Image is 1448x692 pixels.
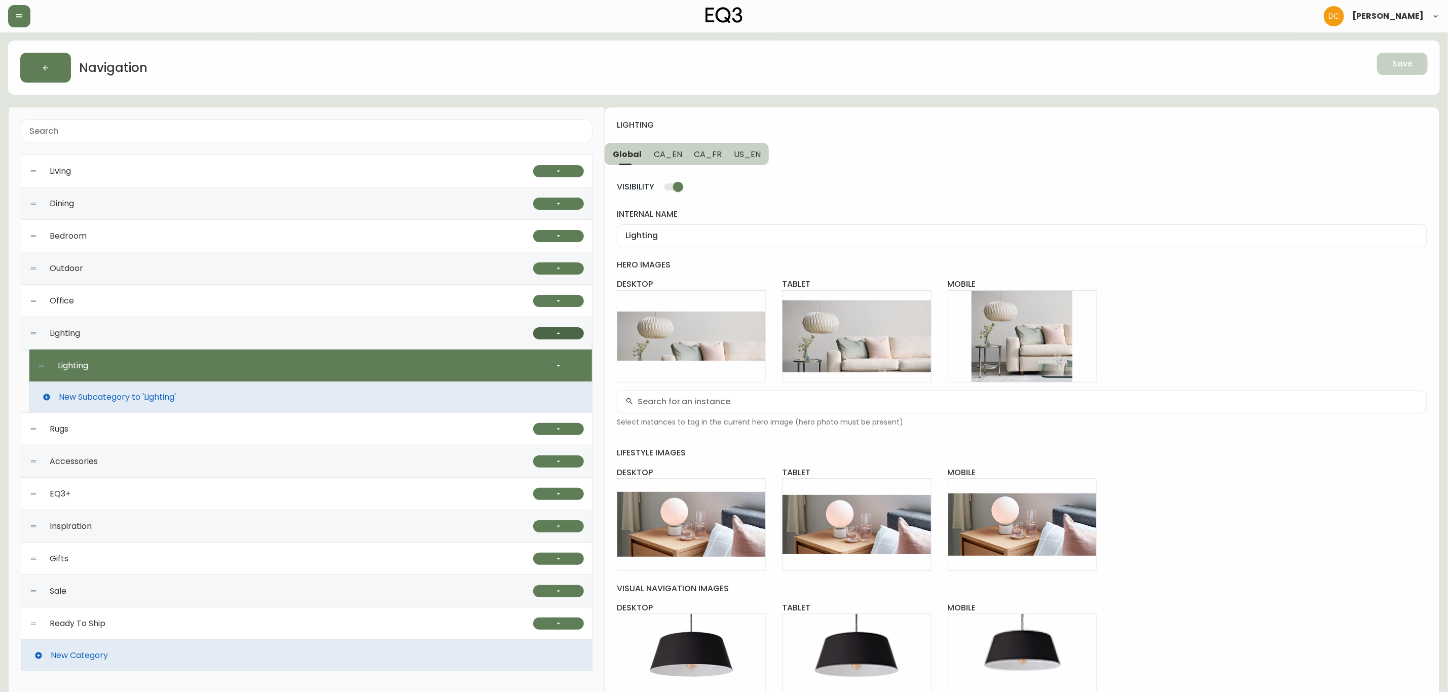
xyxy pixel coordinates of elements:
[51,651,108,660] span: New Category
[617,583,1427,594] h4: visual navigation images
[50,587,66,596] span: Sale
[617,259,1427,271] h4: hero images
[50,489,70,498] span: EQ3+
[782,602,931,613] h4: tablet
[782,279,931,290] h4: tablet
[638,397,1419,407] input: Search for an instance
[50,619,105,628] span: Ready To Ship
[617,181,654,193] span: VISIBILITY
[613,149,642,160] span: Global
[948,602,1097,613] h4: mobile
[948,279,1097,290] h4: mobile
[79,59,147,76] h2: Navigation
[59,393,176,402] span: New Subcategory to 'Lighting'
[1324,6,1344,26] img: 7eb451d6983258353faa3212700b340b
[782,467,931,478] h4: tablet
[50,264,83,273] span: Outdoor
[706,7,743,23] img: logo
[50,167,71,176] span: Living
[29,126,584,136] input: Search
[50,522,92,531] span: Inspiration
[50,232,87,241] span: Bedroom
[617,209,1427,220] label: internal name
[617,417,1427,428] span: Select instances to tag in the current hero image (hero photo must be present)
[50,199,74,208] span: Dining
[58,361,88,370] span: Lighting
[50,329,80,338] span: Lighting
[694,149,722,160] span: CA_FR
[50,457,98,466] span: Accessories
[617,447,1427,458] h4: lifestyle images
[734,149,761,160] span: US_EN
[50,554,68,563] span: Gifts
[617,602,766,613] h4: desktop
[50,425,68,434] span: Rugs
[1352,12,1424,20] span: [PERSON_NAME]
[617,279,766,290] h4: desktop
[654,149,682,160] span: CA_EN
[617,120,1419,131] h4: lighting
[948,467,1097,478] h4: mobile
[50,296,74,305] span: Office
[617,467,766,478] h4: desktop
